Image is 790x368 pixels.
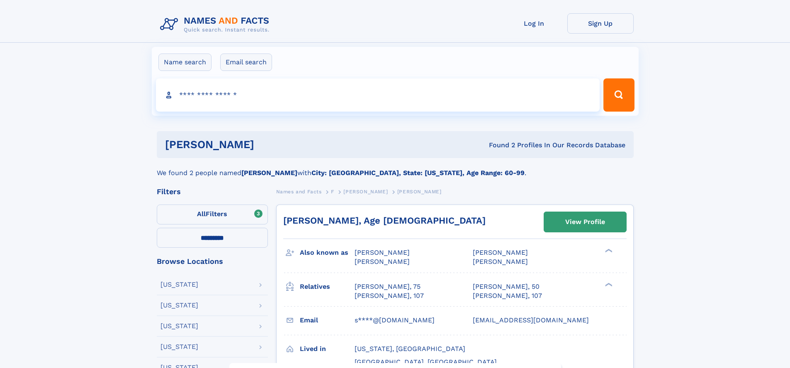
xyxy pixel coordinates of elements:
[343,189,388,195] span: [PERSON_NAME]
[197,210,206,218] span: All
[300,313,355,327] h3: Email
[355,282,421,291] a: [PERSON_NAME], 75
[241,169,297,177] b: [PERSON_NAME]
[397,189,442,195] span: [PERSON_NAME]
[473,291,542,300] a: [PERSON_NAME], 107
[157,158,634,178] div: We found 2 people named with .
[603,78,634,112] button: Search Button
[501,13,567,34] a: Log In
[355,358,497,366] span: [GEOGRAPHIC_DATA], [GEOGRAPHIC_DATA]
[160,302,198,309] div: [US_STATE]
[283,215,486,226] a: [PERSON_NAME], Age [DEMOGRAPHIC_DATA]
[311,169,525,177] b: City: [GEOGRAPHIC_DATA], State: [US_STATE], Age Range: 60-99
[331,186,334,197] a: F
[157,258,268,265] div: Browse Locations
[355,249,410,256] span: [PERSON_NAME]
[567,13,634,34] a: Sign Up
[160,323,198,329] div: [US_STATE]
[355,258,410,266] span: [PERSON_NAME]
[160,281,198,288] div: [US_STATE]
[157,188,268,195] div: Filters
[355,291,424,300] a: [PERSON_NAME], 107
[473,258,528,266] span: [PERSON_NAME]
[473,249,528,256] span: [PERSON_NAME]
[331,189,334,195] span: F
[544,212,626,232] a: View Profile
[372,141,625,150] div: Found 2 Profiles In Our Records Database
[603,282,613,287] div: ❯
[157,13,276,36] img: Logo Names and Facts
[473,316,589,324] span: [EMAIL_ADDRESS][DOMAIN_NAME]
[603,248,613,253] div: ❯
[565,212,605,232] div: View Profile
[355,345,465,353] span: [US_STATE], [GEOGRAPHIC_DATA]
[220,54,272,71] label: Email search
[300,342,355,356] h3: Lived in
[156,78,600,112] input: search input
[158,54,211,71] label: Name search
[300,246,355,260] h3: Also known as
[157,205,268,224] label: Filters
[473,282,540,291] a: [PERSON_NAME], 50
[276,186,322,197] a: Names and Facts
[300,280,355,294] h3: Relatives
[165,139,372,150] h1: [PERSON_NAME]
[160,344,198,350] div: [US_STATE]
[343,186,388,197] a: [PERSON_NAME]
